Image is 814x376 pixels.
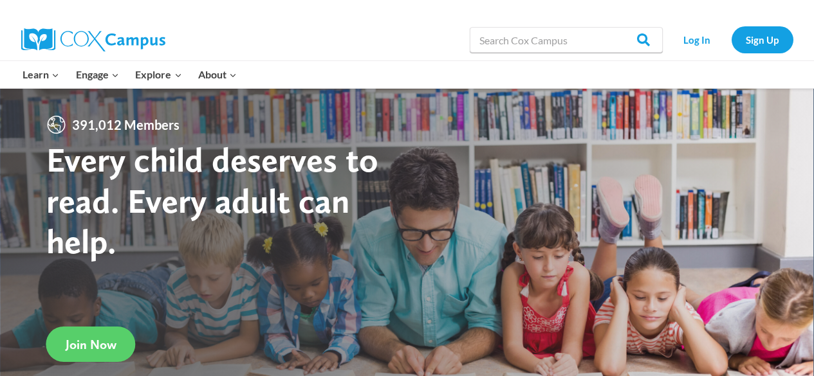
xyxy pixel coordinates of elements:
nav: Secondary Navigation [669,26,793,53]
nav: Primary Navigation [15,61,245,88]
span: Join Now [66,337,116,352]
strong: Every child deserves to read. Every adult can help. [46,139,378,262]
span: About [198,66,237,83]
input: Search Cox Campus [470,27,663,53]
img: Cox Campus [21,28,165,51]
span: 391,012 Members [67,114,185,135]
span: Engage [76,66,119,83]
a: Sign Up [732,26,793,53]
span: Learn [23,66,59,83]
a: Join Now [46,327,136,362]
a: Log In [669,26,725,53]
span: Explore [135,66,181,83]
